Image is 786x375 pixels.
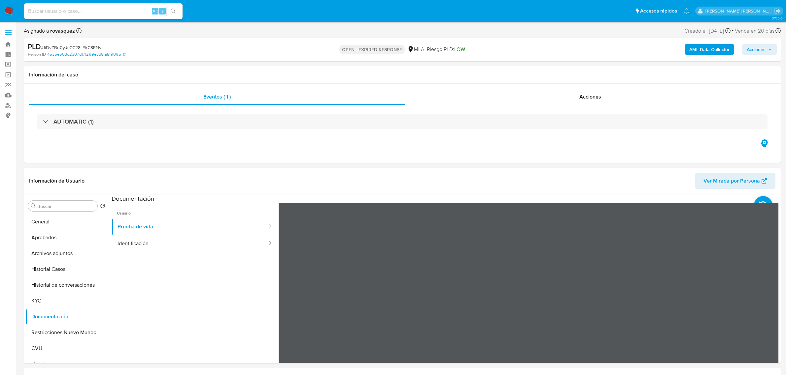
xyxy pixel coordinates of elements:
button: Documentación [25,309,108,325]
span: Riesgo PLD: [427,46,465,53]
span: Alt [153,8,158,14]
div: AUTOMATIC (1) [37,114,768,129]
span: - [732,26,734,35]
span: Accesos rápidos [640,8,677,14]
input: Buscar [37,203,95,209]
h1: Información del caso [29,72,775,78]
button: Restricciones Nuevo Mundo [25,325,108,340]
div: MLA [407,46,424,53]
span: # 1iDvZBn0yJsCC28lIEkC8ENy [41,44,101,51]
span: Ver Mirada por Persona [703,173,760,189]
button: Volver al orden por defecto [100,203,105,211]
button: Lista Interna [25,356,108,372]
button: search-icon [166,7,180,16]
span: LOW [454,45,465,53]
h1: Información de Usuario [29,178,85,184]
span: Eventos ( 1 ) [203,93,231,101]
div: Creado el: [DATE] [684,26,731,35]
b: AML Data Collector [689,44,730,55]
p: roxana.vasquez@mercadolibre.com [705,8,772,14]
button: Buscar [31,203,36,209]
button: CVU [25,340,108,356]
a: Salir [774,8,781,14]
button: Ver Mirada por Persona [695,173,775,189]
span: s [161,8,163,14]
span: Asignado a [24,27,75,35]
button: General [25,214,108,230]
button: AML Data Collector [685,44,734,55]
p: OPEN - EXPIRED RESPONSE [339,45,405,54]
span: Acciones [747,44,766,55]
span: Vence en 20 días [735,27,774,35]
a: Notificaciones [684,8,689,14]
button: KYC [25,293,108,309]
button: Acciones [742,44,777,55]
b: Person ID [28,51,46,57]
button: Historial de conversaciones [25,277,108,293]
button: Aprobados [25,230,108,245]
h3: AUTOMATIC (1) [53,118,94,125]
button: Archivos adjuntos [25,245,108,261]
button: Historial Casos [25,261,108,277]
b: PLD [28,41,41,52]
span: Acciones [579,93,601,101]
a: 4536e503d2307d17f299e3d5fa819096 [47,51,125,57]
input: Buscar usuario o caso... [24,7,183,15]
b: rovasquez [49,27,75,35]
